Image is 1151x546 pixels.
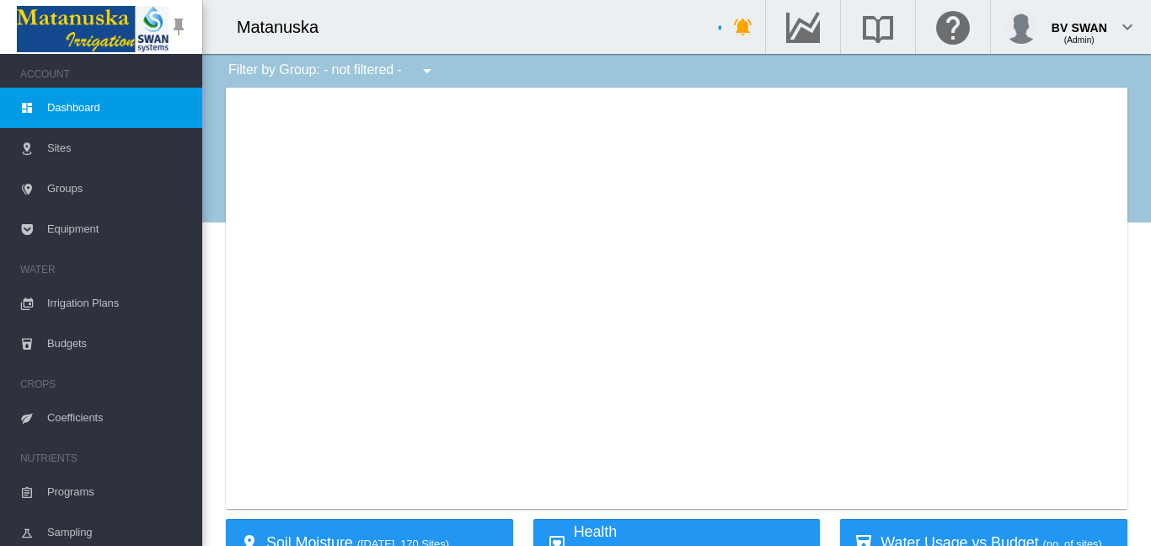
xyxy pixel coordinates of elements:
div: BV SWAN [1052,13,1107,29]
button: icon-bell-ring [726,10,760,44]
span: (Admin) [1064,35,1095,45]
div: Filter by Group: - not filtered - [216,54,449,88]
span: Programs [47,472,189,512]
md-icon: icon-menu-down [417,61,437,81]
span: Coefficients [47,398,189,438]
md-icon: Search the knowledge base [858,17,898,37]
span: Sites [47,128,189,169]
span: WATER [20,256,189,283]
md-icon: icon-pin [169,17,189,37]
span: Budgets [47,324,189,364]
md-icon: Click here for help [933,17,973,37]
button: icon-menu-down [410,54,444,88]
span: ACCOUNT [20,61,189,88]
md-icon: Go to the Data Hub [783,17,823,37]
img: Matanuska_LOGO.png [17,6,169,52]
span: Groups [47,169,189,209]
span: NUTRIENTS [20,445,189,472]
md-icon: icon-bell-ring [733,17,753,37]
md-icon: icon-chevron-down [1117,17,1138,37]
img: profile.jpg [1004,10,1038,44]
div: Matanuska [237,15,334,39]
span: CROPS [20,371,189,398]
span: Dashboard [47,88,189,128]
span: Irrigation Plans [47,283,189,324]
span: Equipment [47,209,189,249]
